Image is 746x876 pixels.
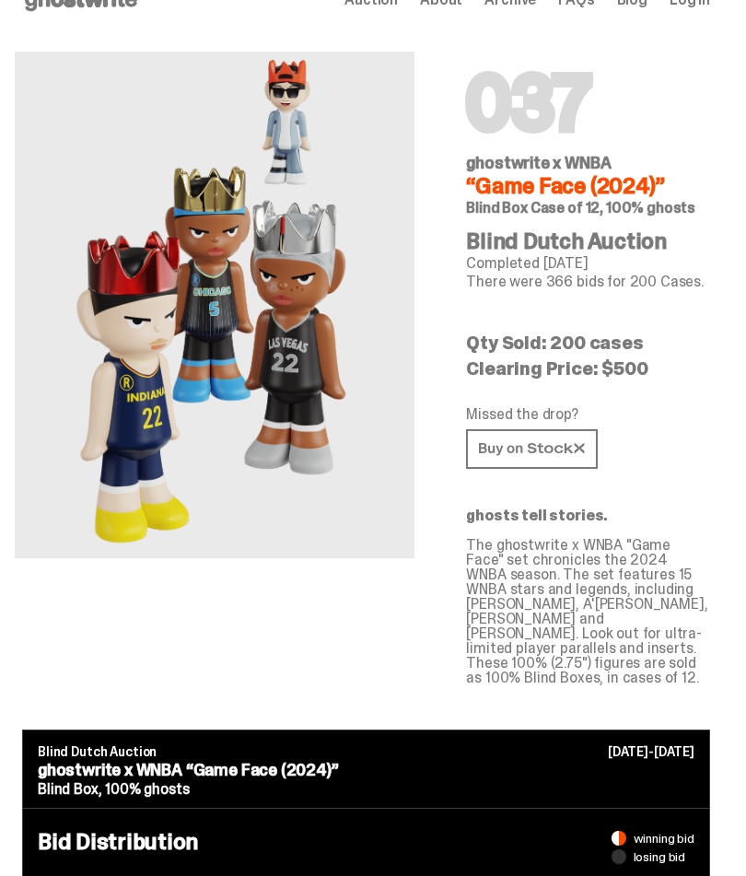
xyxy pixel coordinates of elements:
p: ghostwrite x WNBA “Game Face (2024)” [38,762,694,778]
p: Clearing Price: $500 [466,359,710,378]
span: 100% ghosts [105,779,189,799]
span: Blind Box [466,198,528,217]
p: Blind Dutch Auction [38,745,694,758]
p: [DATE]-[DATE] [608,745,694,758]
p: Qty Sold: 200 cases [466,333,710,352]
h1: 037 [466,66,710,140]
h4: “Game Face (2024)” [466,175,710,197]
p: The ghostwrite x WNBA "Game Face" set chronicles the 2024 WNBA season. The set features 15 WNBA s... [466,538,710,685]
span: losing bid [634,850,686,863]
span: winning bid [634,832,694,845]
p: There were 366 bids for 200 Cases. [466,274,710,289]
p: Completed [DATE] [466,256,710,271]
p: ghosts tell stories. [466,508,710,523]
img: WNBA&ldquo;Game Face (2024)&rdquo; [73,52,357,558]
span: Case of 12, 100% ghosts [530,198,695,217]
span: Blind Box, [38,779,101,799]
p: Missed the drop? [466,407,710,422]
h4: Blind Dutch Auction [466,230,710,252]
span: ghostwrite x WNBA [466,152,611,174]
